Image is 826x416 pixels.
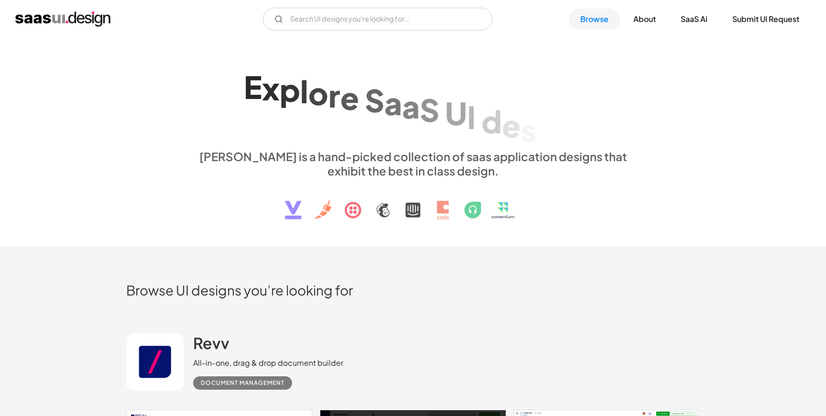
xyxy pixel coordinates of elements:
a: Revv [193,333,229,357]
div: S [420,91,439,128]
form: Email Form [263,8,492,31]
div: d [481,103,502,140]
div: I [467,99,476,136]
div: r [328,77,340,114]
div: e [340,79,359,116]
div: [PERSON_NAME] is a hand-picked collection of saas application designs that exhibit the best in cl... [193,149,633,178]
div: S [365,82,384,119]
div: x [262,70,280,107]
img: text, icon, saas logo [268,178,558,228]
div: Document Management [201,377,284,389]
div: a [402,88,420,125]
div: All-in-one, drag & drop document builder [193,357,343,369]
div: l [300,73,308,109]
input: Search UI designs you're looking for... [263,8,492,31]
div: U [445,95,467,132]
div: o [308,75,328,111]
div: s [521,112,536,149]
div: p [280,71,300,108]
h2: Revv [193,333,229,352]
a: Submit UI Request [721,9,811,30]
div: e [502,107,521,144]
a: SaaS Ai [669,9,719,30]
h1: Explore SaaS UI design patterns & interactions. [193,66,633,140]
a: About [622,9,667,30]
a: Browse [569,9,620,30]
a: home [15,11,110,27]
div: E [244,68,262,105]
div: a [384,85,402,122]
h2: Browse UI designs you’re looking for [126,282,700,298]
